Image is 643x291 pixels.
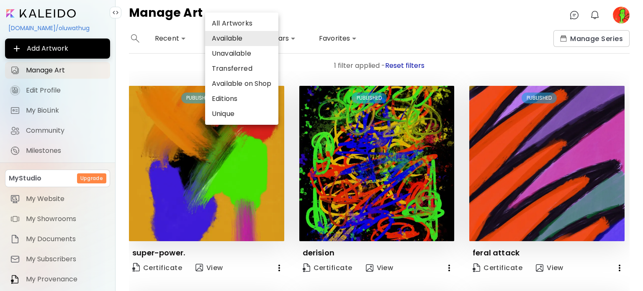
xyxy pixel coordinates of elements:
[205,16,278,31] li: All Artworks
[205,106,278,121] li: Unique
[205,76,278,91] li: Available on Shop
[205,31,278,46] li: Available
[205,46,278,61] li: Unavailable
[205,91,278,106] li: Editions
[205,61,278,76] li: Transferred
